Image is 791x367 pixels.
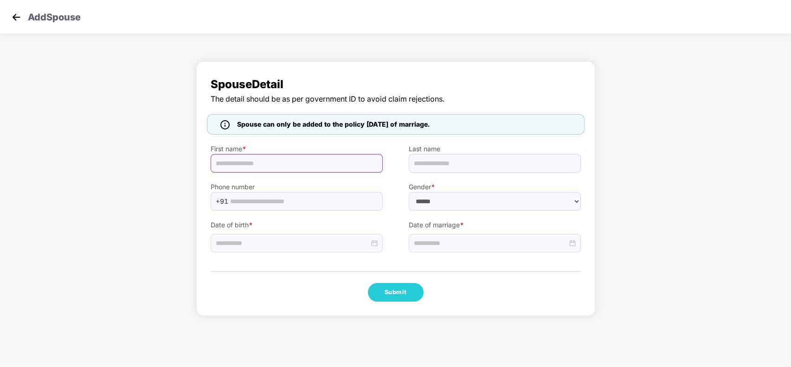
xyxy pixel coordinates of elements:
[220,120,230,129] img: icon
[211,144,383,154] label: First name
[237,119,430,129] span: Spouse can only be added to the policy [DATE] of marriage.
[9,10,23,24] img: svg+xml;base64,PHN2ZyB4bWxucz0iaHR0cDovL3d3dy53My5vcmcvMjAwMC9zdmciIHdpZHRoPSIzMCIgaGVpZ2h0PSIzMC...
[409,220,581,230] label: Date of marriage
[409,144,581,154] label: Last name
[211,220,383,230] label: Date of birth
[211,93,581,105] span: The detail should be as per government ID to avoid claim rejections.
[368,283,424,302] button: Submit
[409,182,581,192] label: Gender
[28,10,81,21] p: Add Spouse
[216,194,228,208] span: +91
[211,76,581,93] span: Spouse Detail
[211,182,383,192] label: Phone number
